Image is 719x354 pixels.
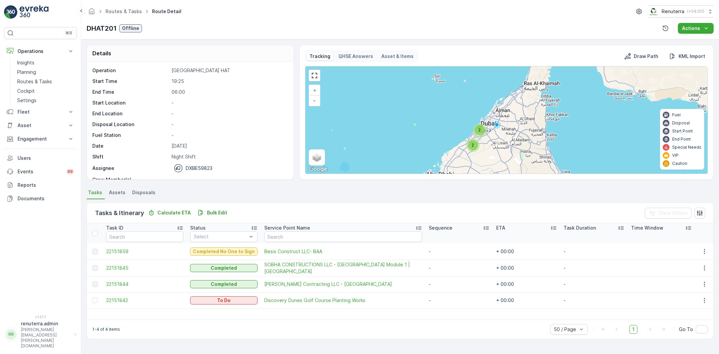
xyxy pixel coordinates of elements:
div: Toggle Row Selected [92,282,98,287]
p: Insights [17,59,34,66]
p: Renuterra [662,8,684,15]
span: v 1.51.1 [4,315,77,319]
img: logo [4,5,18,19]
a: Routes & Tasks [14,77,77,86]
button: To Do [190,296,258,304]
p: Events [18,168,62,175]
p: Documents [18,195,74,202]
p: Time Window [631,225,663,231]
button: Asset [4,119,77,132]
span: Tasks [88,189,102,196]
img: Screenshot_2024-07-26_at_13.33.01.png [649,8,659,15]
p: Sequence [429,225,452,231]
p: Engagement [18,136,63,142]
span: − [313,97,316,103]
p: End Point [672,137,691,142]
div: RR [6,329,17,340]
button: RRrenuterra.admin[PERSON_NAME][EMAIL_ADDRESS][PERSON_NAME][DOMAIN_NAME] [4,320,77,349]
span: Route Detail [151,8,183,15]
a: Insights [14,58,77,67]
p: Service Point Name [264,225,310,231]
td: - [425,292,493,308]
p: [PERSON_NAME][EMAIL_ADDRESS][PERSON_NAME][DOMAIN_NAME] [21,327,71,349]
p: 1-4 of 4 items [92,327,120,332]
p: [GEOGRAPHIC_DATA] HAT [172,67,287,74]
p: Task Duration [564,225,596,231]
p: ⌘B [65,30,72,36]
td: + 00:00 [493,292,560,308]
span: Assets [109,189,125,196]
td: - [560,292,628,308]
button: Engagement [4,132,77,146]
p: Start Time [92,78,169,85]
img: logo_light-DOdMpM7g.png [20,5,49,19]
p: Fuel [672,112,681,118]
button: Clear Filters [645,208,692,218]
p: Crew Member(s) [92,176,169,183]
p: Fleet [18,109,63,115]
p: Tracking [309,53,330,60]
p: Assignee [92,165,114,172]
p: - [172,176,287,183]
p: DHAT201 [87,23,117,33]
img: Google [307,165,329,174]
p: Tasks & Itinerary [95,208,144,218]
p: Actions [682,25,700,32]
p: - [172,99,287,106]
p: VIP [672,153,679,158]
p: Completed No One to Sign [193,248,255,255]
button: Offline [119,24,142,32]
span: 22151845 [106,265,183,271]
p: Disposal [672,120,690,126]
p: Reports [18,182,74,188]
td: + 00:00 [493,276,560,292]
p: Settings [17,97,36,104]
td: - [425,243,493,260]
a: Besix Construct LLC- BAA [264,248,422,255]
div: 2 [473,123,486,137]
p: Calculate ETA [157,209,191,216]
button: Operations [4,45,77,58]
a: Zoom In [309,85,320,95]
span: Go To [679,326,693,333]
button: Actions [678,23,714,34]
p: Operations [18,48,63,55]
a: 22151842 [106,297,183,304]
a: Settings [14,96,77,105]
p: KML Import [679,53,705,60]
button: Calculate ETA [145,209,193,217]
button: Completed No One to Sign [190,247,258,256]
a: View Fullscreen [309,70,320,81]
div: Toggle Row Selected [92,298,98,303]
p: Select [194,233,247,240]
span: 2 [478,127,481,132]
a: 22151844 [106,281,183,288]
span: 1 [629,325,637,334]
a: Wade Adams Contracting LLC - Golf City [264,281,422,288]
p: Operation [92,67,169,74]
p: Night Shift [172,153,287,160]
p: Planning [17,69,36,76]
p: Start Point [672,128,693,134]
a: SOBHA CONSTRUCTIONS LLC - RIVERSIDE CRESCENT Module 1 | Ras Al Khor [264,261,422,275]
a: Planning [14,67,77,77]
td: - [560,260,628,276]
p: 99 [67,169,73,174]
p: Shift [92,153,169,160]
p: 06:00 [172,89,287,95]
div: Toggle Row Selected [92,265,98,271]
span: 2 [472,143,474,148]
input: Search [264,231,422,242]
p: Completed [211,281,237,288]
p: Status [190,225,206,231]
p: QHSE Answers [338,53,373,60]
a: Events99 [4,165,77,178]
span: Discovery Dunes Golf Course Planting Works [264,297,422,304]
td: - [560,243,628,260]
button: Completed [190,264,258,272]
button: Renuterra(+04:00) [649,5,714,18]
p: Asset [18,122,63,129]
p: - [172,110,287,117]
p: Asset & Items [381,53,414,60]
